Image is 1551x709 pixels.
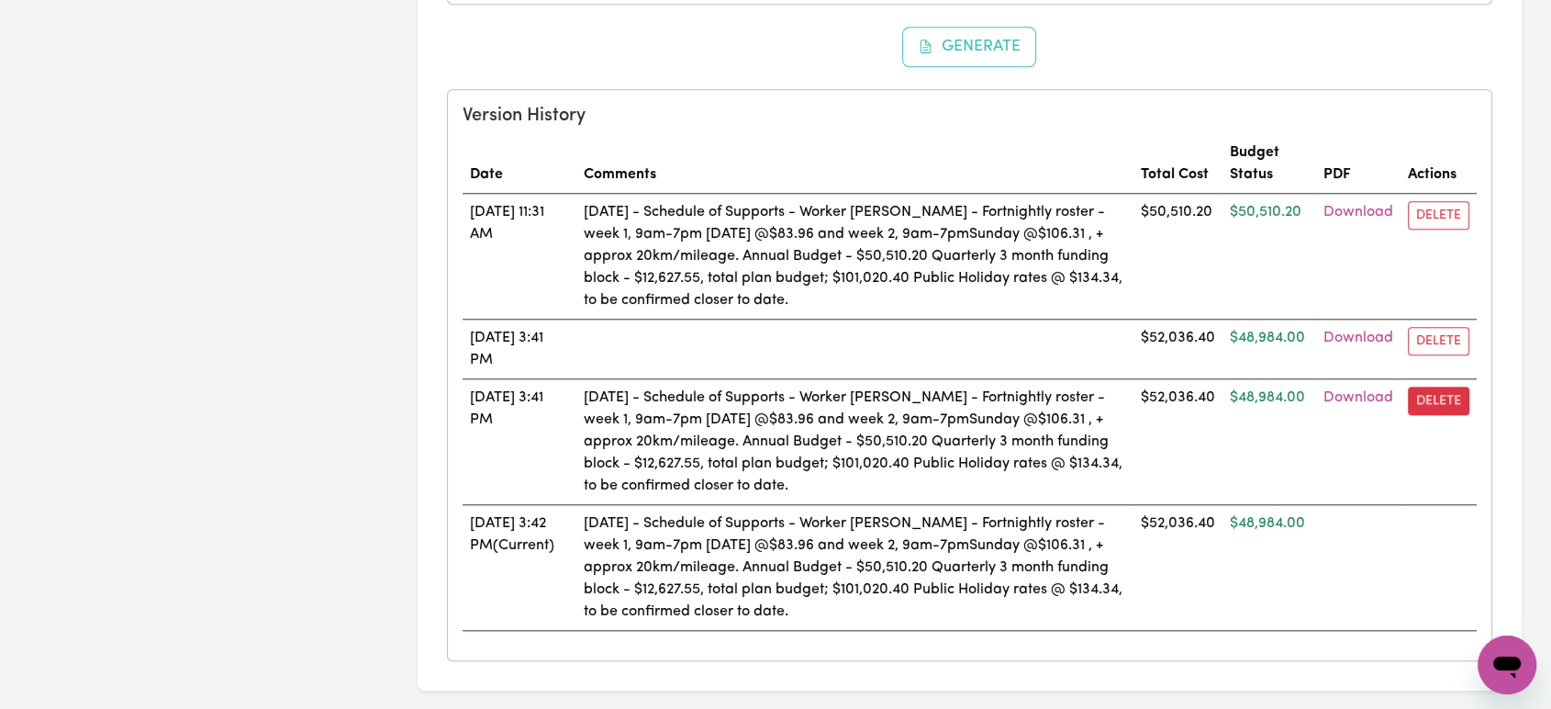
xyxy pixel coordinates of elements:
[463,134,577,194] th: Date
[1323,331,1393,345] a: Download
[1323,205,1393,219] a: Download
[1222,134,1316,194] th: Budget Status
[1400,134,1477,194] th: Actions
[1408,327,1469,355] button: Delete
[1133,379,1222,505] td: $52,036.40
[576,194,1133,320] td: [DATE] - Schedule of Supports - Worker [PERSON_NAME] - Fortnightly roster - week 1, 9am-7pm [DATE...
[576,379,1133,505] td: [DATE] - Schedule of Supports - Worker [PERSON_NAME] - Fortnightly roster - week 1, 9am-7pm [DATE...
[1133,505,1222,631] td: $52,036.40
[576,505,1133,631] td: [DATE] - Schedule of Supports - Worker [PERSON_NAME] - Fortnightly roster - week 1, 9am-7pm [DATE...
[463,379,577,505] td: [DATE] 3:41 PM
[1316,134,1400,194] th: PDF
[1133,194,1222,320] td: $50,510.20
[1230,331,1305,345] span: $48,984.00
[1478,636,1536,694] iframe: Button to launch messaging window
[1323,390,1393,405] a: Download
[463,105,1478,127] h5: Version History
[1133,134,1222,194] th: Total Cost
[463,194,577,320] td: [DATE] 11:31 AM
[902,27,1036,67] button: Generate
[1133,320,1222,379] td: $52,036.40
[576,134,1133,194] th: Comments
[1408,387,1469,415] button: Delete
[1230,390,1305,405] span: $48,984.00
[1408,201,1469,230] button: Delete
[1230,205,1301,219] span: $50,510.20
[1230,516,1305,531] span: $48,984.00
[463,320,577,379] td: [DATE] 3:41 PM
[463,505,577,631] td: [DATE] 3:42 PM (Current)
